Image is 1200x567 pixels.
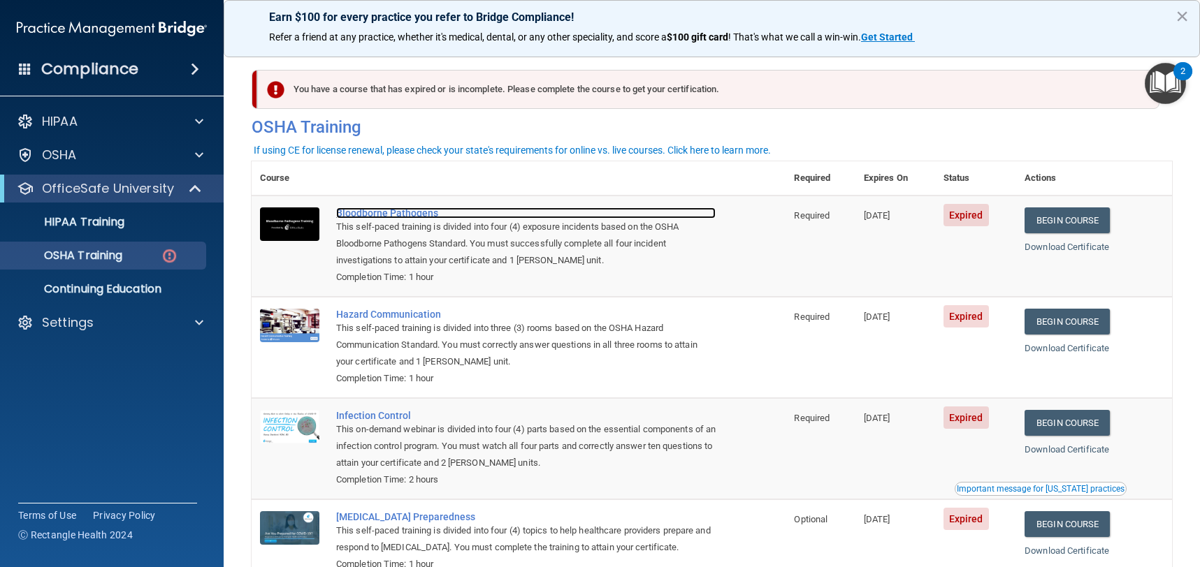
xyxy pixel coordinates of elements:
[1016,161,1172,196] th: Actions
[336,207,716,219] a: Bloodborne Pathogens
[944,305,989,327] span: Expired
[1025,511,1110,537] a: Begin Course
[336,471,716,488] div: Completion Time: 2 hours
[252,143,773,157] button: If using CE for license renewal, please check your state's requirements for online vs. live cours...
[855,161,935,196] th: Expires On
[786,161,855,196] th: Required
[1180,71,1185,89] div: 2
[17,113,203,130] a: HIPAA
[1025,444,1109,455] a: Download Certificate
[944,508,989,530] span: Expired
[18,528,133,542] span: Ⓒ Rectangle Health 2024
[861,31,913,43] strong: Get Started
[944,406,989,429] span: Expired
[944,204,989,226] span: Expired
[1025,207,1110,233] a: Begin Course
[257,70,1159,109] div: You have a course that has expired or is incomplete. Please complete the course to get your certi...
[794,514,827,524] span: Optional
[42,113,78,130] p: HIPAA
[252,117,1172,137] h4: OSHA Training
[42,180,174,197] p: OfficeSafe University
[728,31,861,43] span: ! That's what we call a win-win.
[9,249,122,263] p: OSHA Training
[336,410,716,421] a: Infection Control
[254,145,771,155] div: If using CE for license renewal, please check your state's requirements for online vs. live cours...
[269,10,1155,24] p: Earn $100 for every practice you refer to Bridge Compliance!
[864,311,890,322] span: [DATE]
[935,161,1016,196] th: Status
[9,215,124,229] p: HIPAA Training
[161,247,178,265] img: danger-circle.6113f641.png
[1176,5,1189,27] button: Close
[17,15,207,43] img: PMB logo
[861,31,915,43] a: Get Started
[1145,63,1186,104] button: Open Resource Center, 2 new notifications
[1025,410,1110,436] a: Begin Course
[269,31,667,43] span: Refer a friend at any practice, whether it's medical, dental, or any other speciality, and score a
[252,161,328,196] th: Course
[667,31,728,43] strong: $100 gift card
[42,314,94,331] p: Settings
[42,147,77,163] p: OSHA
[336,219,716,269] div: This self-paced training is divided into four (4) exposure incidents based on the OSHA Bloodborne...
[1025,242,1109,252] a: Download Certificate
[955,482,1127,496] button: Read this if you are a dental practitioner in the state of CA
[17,314,203,331] a: Settings
[17,180,203,197] a: OfficeSafe University
[864,413,890,423] span: [DATE]
[794,210,830,221] span: Required
[794,311,830,322] span: Required
[93,508,156,522] a: Privacy Policy
[336,370,716,387] div: Completion Time: 1 hour
[957,485,1125,493] div: Important message for [US_STATE] practices
[336,522,716,556] div: This self-paced training is divided into four (4) topics to help healthcare providers prepare and...
[336,421,716,471] div: This on-demand webinar is divided into four (4) parts based on the essential components of an inf...
[18,508,76,522] a: Terms of Use
[267,81,284,98] img: exclamation-circle-solid-danger.72ef9ffc.png
[9,282,200,296] p: Continuing Education
[336,269,716,286] div: Completion Time: 1 hour
[336,511,716,522] a: [MEDICAL_DATA] Preparedness
[794,413,830,423] span: Required
[17,147,203,163] a: OSHA
[1025,545,1109,556] a: Download Certificate
[41,59,138,79] h4: Compliance
[864,514,890,524] span: [DATE]
[336,320,716,370] div: This self-paced training is divided into three (3) rooms based on the OSHA Hazard Communication S...
[1025,309,1110,334] a: Begin Course
[336,309,716,320] a: Hazard Communication
[864,210,890,221] span: [DATE]
[1025,343,1109,353] a: Download Certificate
